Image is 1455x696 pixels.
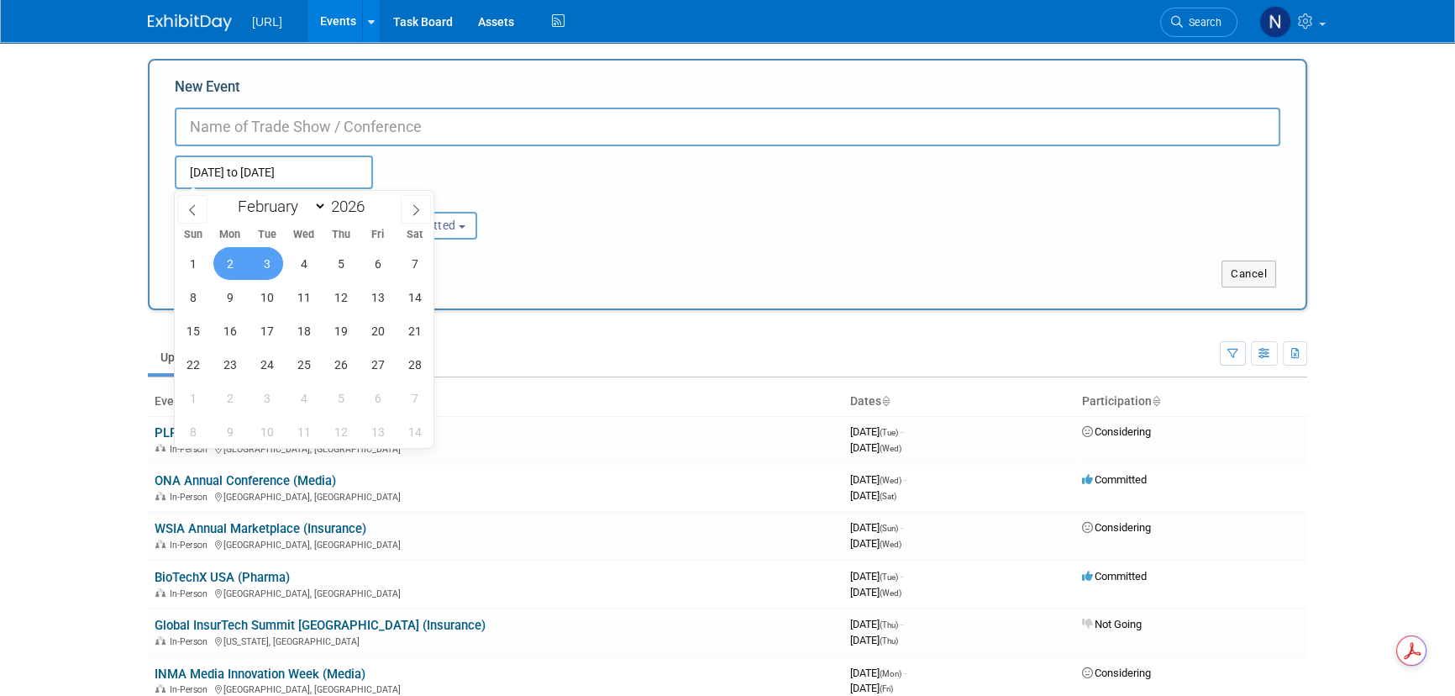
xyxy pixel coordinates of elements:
span: Considering [1082,425,1151,438]
span: Sat [397,229,433,240]
th: Dates [843,388,1075,416]
img: In-Person Event [155,684,165,693]
div: [GEOGRAPHIC_DATA], [GEOGRAPHIC_DATA] [155,441,837,455]
a: Global InsurTech Summit [GEOGRAPHIC_DATA] (Insurance) [155,618,486,633]
span: (Thu) [880,620,898,630]
input: Name of Trade Show / Conference [175,108,1280,146]
span: February 12, 2026 [324,281,357,314]
span: March 4, 2026 [287,382,320,414]
img: In-Person Event [155,492,165,500]
span: - [901,425,903,438]
span: February 10, 2026 [250,281,283,314]
a: Sort by Participation Type [1152,394,1160,408]
span: March 7, 2026 [398,382,431,414]
span: [DATE] [850,489,896,502]
span: February 17, 2026 [250,314,283,347]
span: February 25, 2026 [287,348,320,381]
span: February 11, 2026 [287,281,320,314]
span: February 9, 2026 [213,281,246,314]
th: Participation [1075,388,1307,416]
span: (Sat) [880,492,896,501]
span: March 6, 2026 [361,382,394,414]
span: February 28, 2026 [398,348,431,381]
label: New Event [175,77,240,103]
span: - [901,618,903,630]
span: - [904,667,906,679]
span: February 27, 2026 [361,348,394,381]
span: [DATE] [850,570,903,583]
span: February 23, 2026 [213,348,246,381]
span: February 19, 2026 [324,314,357,347]
span: [DATE] [850,441,901,454]
span: Mon [212,229,249,240]
span: [URL] [252,15,282,29]
span: February 8, 2026 [176,281,209,314]
a: INMA Media Innovation Week (Media) [155,667,365,682]
span: (Wed) [880,476,901,485]
div: Attendance / Format: [175,189,338,211]
span: [DATE] [850,537,901,550]
span: March 2, 2026 [213,382,246,414]
div: [US_STATE], [GEOGRAPHIC_DATA] [155,634,837,647]
span: Search [1183,16,1221,29]
a: PLRB Regional Innovation Summit (Insurance) [155,425,410,440]
span: February 3, 2026 [250,247,283,280]
span: Tue [249,229,286,240]
a: Sort by Start Date [881,394,890,408]
span: February 20, 2026 [361,314,394,347]
span: [DATE] [850,667,906,679]
span: In-Person [170,492,213,503]
div: Participation: [363,189,526,211]
input: Start Date - End Date [175,156,373,189]
span: In-Person [170,444,213,455]
span: [DATE] [850,425,903,438]
span: (Fri) [880,684,893,693]
img: In-Person Event [155,444,165,452]
span: Fri [360,229,397,240]
span: February 13, 2026 [361,281,394,314]
span: March 12, 2026 [324,415,357,448]
span: (Tue) [880,572,898,582]
span: March 5, 2026 [324,382,357,414]
a: BioTechX USA (Pharma) [155,570,290,585]
span: (Thu) [880,636,898,646]
div: [GEOGRAPHIC_DATA], [GEOGRAPHIC_DATA] [155,682,837,695]
span: March 10, 2026 [250,415,283,448]
span: March 1, 2026 [176,382,209,414]
span: Not Going [1082,618,1142,630]
img: Noah Paaymans [1259,6,1291,38]
span: In-Person [170,636,213,647]
span: [DATE] [850,618,903,630]
a: WSIA Annual Marketplace (Insurance) [155,521,366,536]
span: (Wed) [880,588,901,598]
span: February 18, 2026 [287,314,320,347]
span: Committed [1082,570,1147,583]
img: In-Person Event [155,588,165,597]
span: [DATE] [850,634,898,646]
span: In-Person [170,540,213,551]
span: In-Person [170,588,213,599]
select: Month [230,196,327,217]
span: February 7, 2026 [398,247,431,280]
span: [DATE] [850,473,906,486]
span: Considering [1082,667,1151,679]
span: - [904,473,906,486]
span: (Mon) [880,669,901,678]
span: February 5, 2026 [324,247,357,280]
span: (Wed) [880,540,901,549]
span: March 11, 2026 [287,415,320,448]
img: In-Person Event [155,540,165,548]
div: [GEOGRAPHIC_DATA], [GEOGRAPHIC_DATA] [155,537,837,551]
span: February 4, 2026 [287,247,320,280]
span: March 13, 2026 [361,415,394,448]
span: - [901,570,903,583]
button: Cancel [1221,261,1276,287]
span: [DATE] [850,682,893,694]
span: (Tue) [880,428,898,437]
span: February 15, 2026 [176,314,209,347]
span: February 26, 2026 [324,348,357,381]
span: - [901,521,903,534]
span: February 6, 2026 [361,247,394,280]
span: February 22, 2026 [176,348,209,381]
span: (Sun) [880,524,898,533]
